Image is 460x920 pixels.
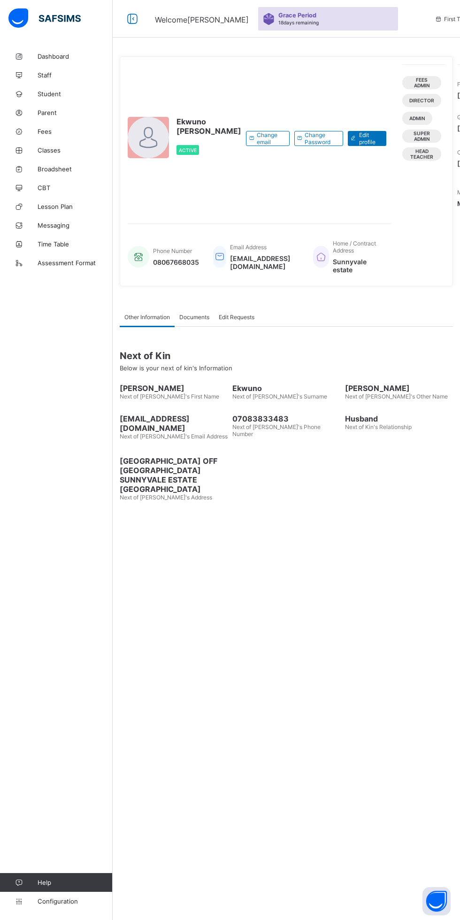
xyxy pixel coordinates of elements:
span: Active [179,147,197,153]
span: Documents [179,314,209,321]
span: Next of [PERSON_NAME]'s Address [120,494,212,501]
span: 18 days remaining [278,20,319,25]
span: Parent [38,109,113,116]
span: Classes [38,146,113,154]
span: Welcome [PERSON_NAME] [155,15,249,24]
span: Phone Number [153,247,192,254]
span: Configuration [38,897,112,905]
span: Ekwuno [PERSON_NAME] [176,117,241,136]
span: CBT [38,184,113,192]
span: Next of [PERSON_NAME]'s Surname [232,393,327,400]
span: Change Password [305,131,336,146]
span: Ekwuno [232,383,340,393]
span: Time Table [38,240,113,248]
span: [GEOGRAPHIC_DATA] OFF [GEOGRAPHIC_DATA] SUNNYVALE ESTATE [GEOGRAPHIC_DATA] [120,456,228,494]
span: Fees Admin [409,77,434,88]
span: [PERSON_NAME] [345,383,453,393]
span: Edit profile [359,131,379,146]
span: Fees [38,128,113,135]
span: [EMAIL_ADDRESS][DOMAIN_NAME] [120,414,228,433]
span: Email Address [230,244,267,251]
img: safsims [8,8,81,28]
span: Messaging [38,222,113,229]
span: Grace Period [278,12,316,19]
span: Admin [409,115,425,121]
span: Next of Kin [120,350,453,361]
span: Husband [345,414,453,423]
span: Assessment Format [38,259,113,267]
span: Lesson Plan [38,203,113,210]
span: Broadsheet [38,165,113,173]
span: Next of [PERSON_NAME]'s First Name [120,393,219,400]
span: Student [38,90,113,98]
span: DIRECTOR [409,98,434,103]
span: Next of [PERSON_NAME]'s Phone Number [232,423,321,437]
span: Home / Contract Address [333,240,376,254]
span: 07083833483 [232,414,340,423]
span: 08067668035 [153,258,199,266]
span: Super Admin [409,130,434,142]
span: Edit Requests [219,314,254,321]
span: [EMAIL_ADDRESS][DOMAIN_NAME] [230,254,299,270]
span: Dashboard [38,53,113,60]
span: Change email [257,131,282,146]
span: Below is your next of kin's Information [120,364,232,372]
span: Help [38,879,112,886]
span: Staff [38,71,113,79]
span: Next of [PERSON_NAME]'s Other Name [345,393,448,400]
img: sticker-purple.71386a28dfed39d6af7621340158ba97.svg [263,13,275,25]
span: Next of [PERSON_NAME]'s Email Address [120,433,228,440]
button: Open asap [422,887,451,915]
span: Other Information [124,314,170,321]
span: Head Teacher [409,148,434,160]
span: [PERSON_NAME] [120,383,228,393]
span: Sunnyvale estate [333,258,382,274]
span: Next of Kin's Relationship [345,423,412,430]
